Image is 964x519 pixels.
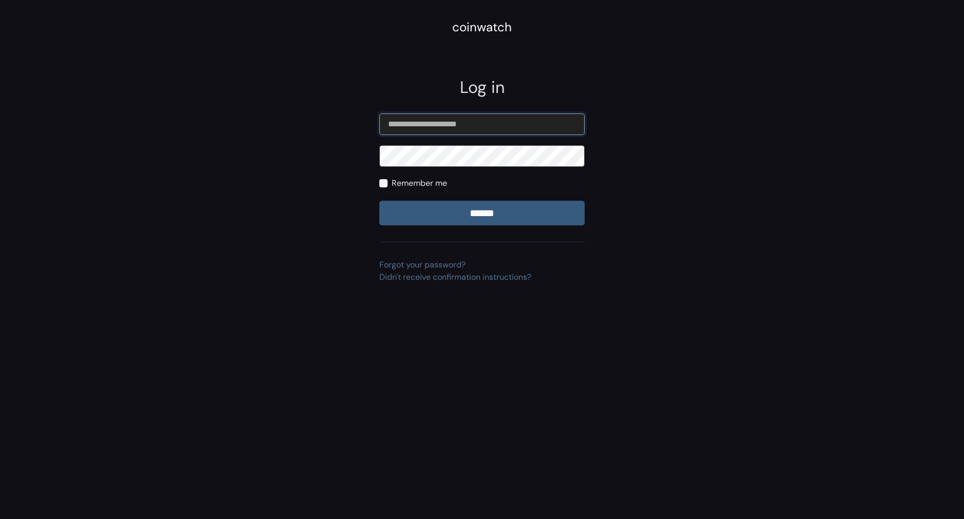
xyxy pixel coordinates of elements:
a: Didn't receive confirmation instructions? [379,272,531,282]
a: Forgot your password? [379,259,466,270]
a: coinwatch [452,23,512,34]
label: Remember me [392,177,447,189]
div: coinwatch [452,18,512,36]
h2: Log in [379,78,585,97]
